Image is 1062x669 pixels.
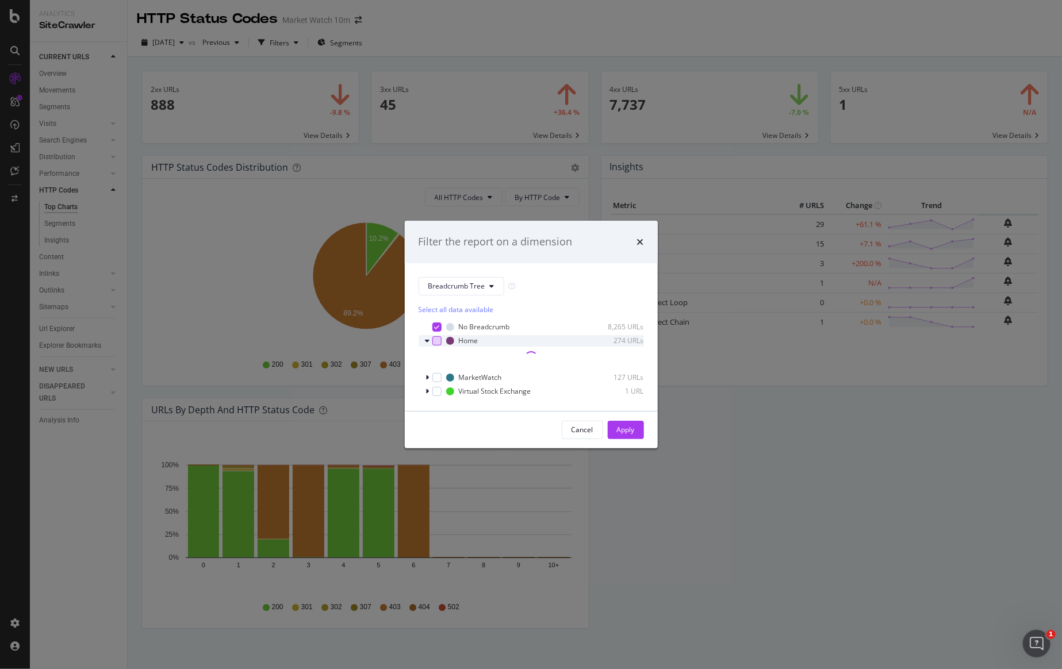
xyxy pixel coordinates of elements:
[419,234,573,249] div: Filter the report on a dimension
[637,234,644,249] div: times
[459,322,510,332] div: No Breadcrumb
[428,281,485,291] span: Breadcrumb Tree
[588,336,644,345] div: 274 URLs
[459,372,502,382] div: MarketWatch
[459,386,531,396] div: Virtual Stock Exchange
[617,425,635,435] div: Apply
[588,322,644,332] div: 8,265 URLs
[459,336,478,345] div: Home
[562,421,603,439] button: Cancel
[419,305,644,314] div: Select all data available
[419,277,504,295] button: Breadcrumb Tree
[572,425,593,435] div: Cancel
[1023,630,1051,658] iframe: Intercom live chat
[588,372,644,382] div: 127 URLs
[588,386,644,396] div: 1 URL
[608,421,644,439] button: Apply
[1046,630,1056,639] span: 1
[405,221,658,448] div: modal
